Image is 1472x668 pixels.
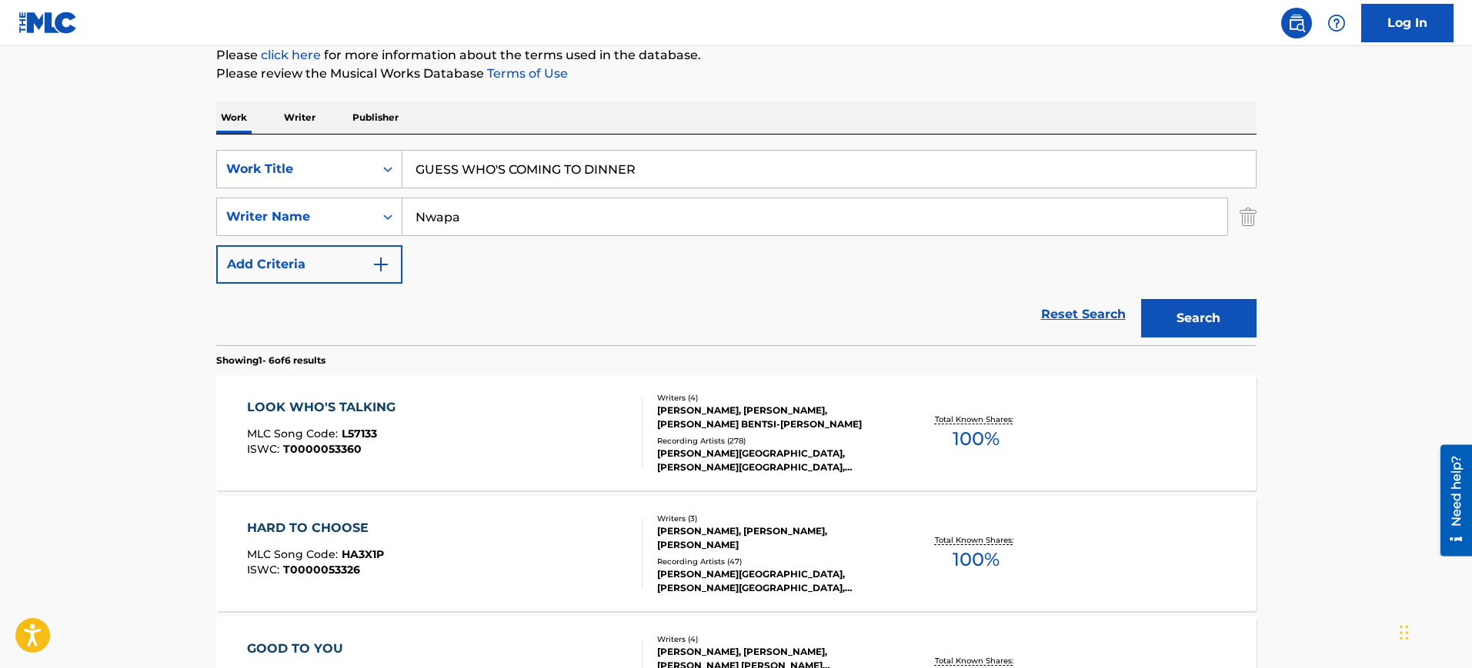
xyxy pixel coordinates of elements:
a: HARD TO CHOOSEMLC Song Code:HA3X1PISWC:T0000053326Writers (3)[PERSON_NAME], [PERSON_NAME], [PERSO... [216,496,1257,611]
p: Please for more information about the terms used in the database. [216,46,1257,65]
p: Work [216,101,252,134]
div: [PERSON_NAME], [PERSON_NAME], [PERSON_NAME] BENTSI-[PERSON_NAME] [657,404,890,431]
a: Terms of Use [484,66,568,81]
img: MLC Logo [18,12,78,34]
div: Recording Artists ( 47 ) [657,556,890,567]
div: Drag [1400,610,1409,656]
button: Search [1141,299,1257,337]
div: HARD TO CHOOSE [247,519,384,537]
span: T0000053326 [283,563,360,577]
div: Writers ( 4 ) [657,633,890,645]
div: Recording Artists ( 278 ) [657,435,890,447]
div: GOOD TO YOU [247,640,386,658]
span: L57133 [342,427,377,440]
div: Writer Name [226,208,365,226]
a: Public Search [1281,8,1312,38]
span: 100 % [953,546,1000,573]
span: MLC Song Code : [247,427,342,440]
p: Publisher [348,101,403,134]
a: click here [261,48,321,62]
img: help [1327,14,1346,32]
div: Work Title [226,160,365,178]
div: LOOK WHO'S TALKING [247,398,403,417]
div: Help [1321,8,1352,38]
div: [PERSON_NAME][GEOGRAPHIC_DATA], [PERSON_NAME][GEOGRAPHIC_DATA], [PERSON_NAME][GEOGRAPHIC_DATA], [... [657,567,890,595]
div: [PERSON_NAME][GEOGRAPHIC_DATA], [PERSON_NAME][GEOGRAPHIC_DATA], [PERSON_NAME][GEOGRAPHIC_DATA], [... [657,447,890,474]
span: MLC Song Code : [247,547,342,561]
p: Writer [279,101,320,134]
button: Add Criteria [216,245,402,284]
p: Please review the Musical Works Database [216,65,1257,83]
div: Writers ( 3 ) [657,513,890,524]
p: Total Known Shares: [935,655,1017,666]
a: Reset Search [1033,297,1133,331]
p: Total Known Shares: [935,534,1017,546]
span: ISWC : [247,563,283,577]
iframe: Resource Center [1429,445,1472,557]
iframe: Chat Widget [1395,594,1472,668]
span: ISWC : [247,442,283,456]
img: search [1287,14,1306,32]
div: [PERSON_NAME], [PERSON_NAME], [PERSON_NAME] [657,524,890,552]
img: 9d2ae6d4665cec9f34b9.svg [372,255,390,274]
a: LOOK WHO'S TALKINGMLC Song Code:L57133ISWC:T0000053360Writers (4)[PERSON_NAME], [PERSON_NAME], [P... [216,375,1257,490]
form: Search Form [216,150,1257,345]
span: 100 % [953,425,1000,453]
p: Total Known Shares: [935,414,1017,425]
img: Delete Criterion [1240,198,1257,236]
div: Writers ( 4 ) [657,392,890,404]
p: Showing 1 - 6 of 6 results [216,354,325,367]
div: Need help? [17,11,38,81]
a: Log In [1361,4,1454,42]
span: T0000053360 [283,442,362,456]
span: HA3X1P [342,547,384,561]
